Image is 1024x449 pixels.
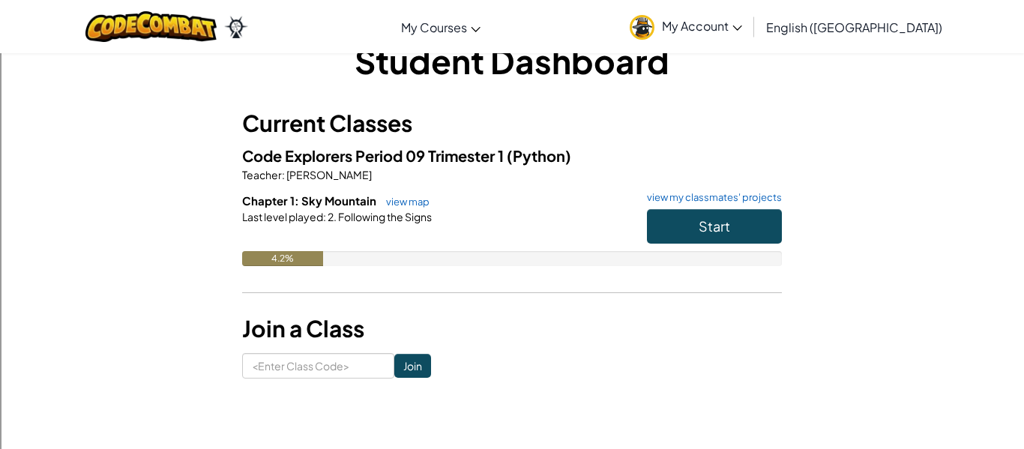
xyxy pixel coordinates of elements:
a: My Account [622,3,750,50]
img: CodeCombat logo [85,11,217,42]
span: My Courses [401,19,467,35]
div: Move To ... [6,33,1018,46]
span: My Account [662,18,742,34]
img: Ozaria [224,16,248,38]
div: Sign out [6,73,1018,87]
div: Rename [6,87,1018,100]
div: Sort A > Z [6,6,1018,19]
img: avatar [630,15,654,40]
div: Move To ... [6,100,1018,114]
div: Options [6,60,1018,73]
span: English ([GEOGRAPHIC_DATA]) [766,19,942,35]
a: My Courses [394,7,488,47]
div: Delete [6,46,1018,60]
a: English ([GEOGRAPHIC_DATA]) [759,7,950,47]
div: Sort New > Old [6,19,1018,33]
